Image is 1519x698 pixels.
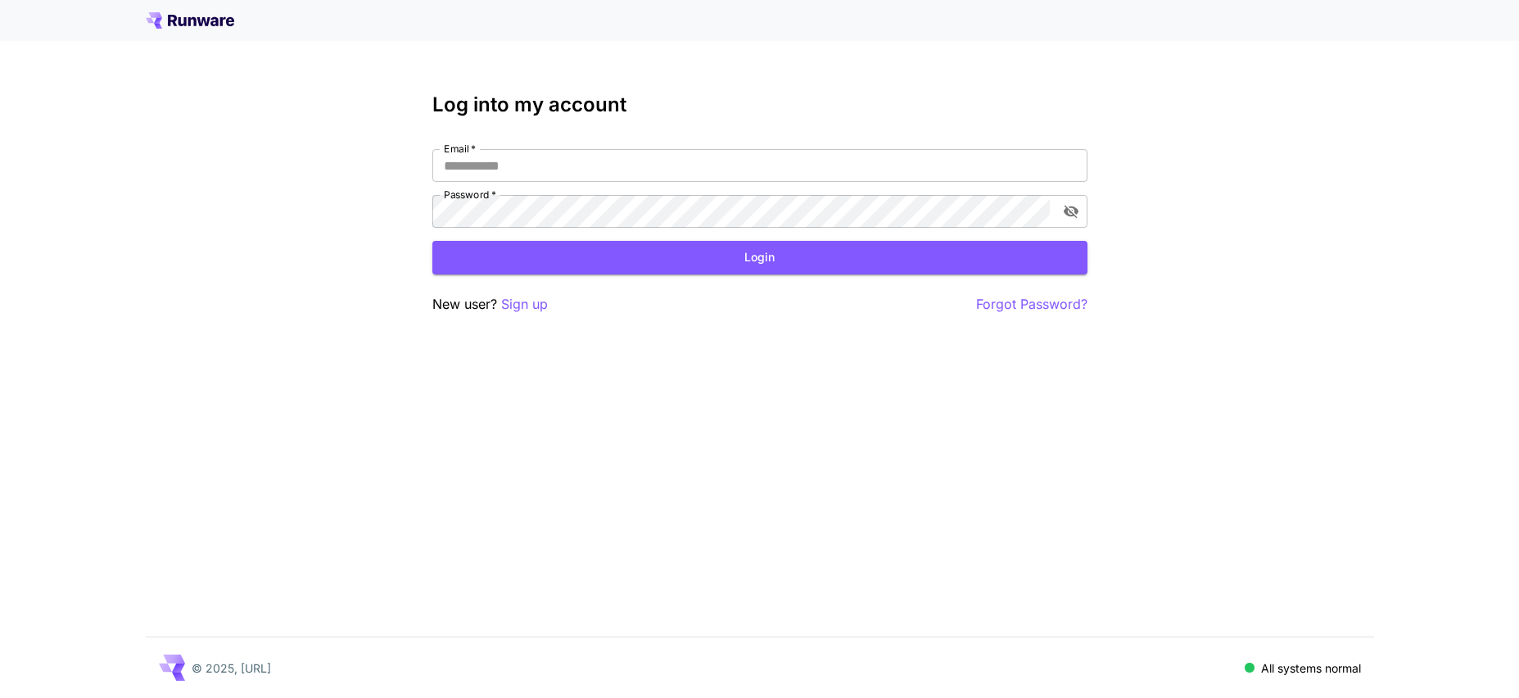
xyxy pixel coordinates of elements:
[432,241,1087,274] button: Login
[432,294,548,315] p: New user?
[976,294,1087,315] button: Forgot Password?
[192,659,271,677] p: © 2025, [URL]
[1261,659,1361,677] p: All systems normal
[444,142,476,156] label: Email
[1056,197,1086,226] button: toggle password visibility
[501,294,548,315] button: Sign up
[432,93,1087,116] h3: Log into my account
[444,188,496,202] label: Password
